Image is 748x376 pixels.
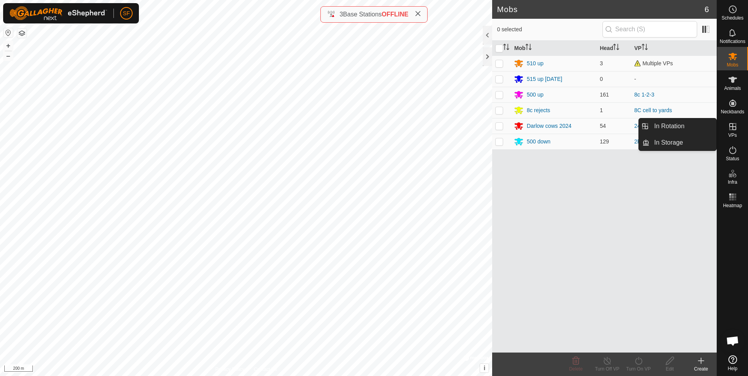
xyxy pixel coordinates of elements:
div: Edit [654,365,685,372]
p-sorticon: Activate to sort [613,45,619,51]
span: 1 [600,107,603,113]
td: - [631,71,717,87]
a: Help [717,352,748,374]
span: Heatmap [723,203,742,208]
span: Base Stations [343,11,382,18]
th: Mob [511,41,597,56]
div: 515 up [DATE] [527,75,562,83]
li: In Rotation [639,118,716,134]
div: 500 down [527,138,550,146]
a: Contact Us [254,366,277,373]
span: Neckbands [721,109,744,114]
p-sorticon: Activate to sort [503,45,509,51]
span: Schedules [721,16,743,20]
div: 500 up [527,91,543,99]
div: Turn On VP [623,365,654,372]
div: Open chat [721,329,744,353]
p-sorticon: Activate to sort [642,45,648,51]
a: 2F-3-4 [634,138,650,145]
button: Map Layers [17,29,27,38]
a: In Storage [649,135,716,150]
span: 161 [600,91,609,98]
span: 6 [705,4,709,15]
h2: Mobs [497,5,704,14]
div: Create [685,365,717,372]
a: Privacy Policy [215,366,245,373]
p-sorticon: Activate to sort [525,45,532,51]
span: 0 [600,76,603,82]
li: In Storage [639,135,716,150]
button: + [4,41,13,50]
span: OFFLINE [382,11,408,18]
span: 3 [600,60,603,66]
span: Infra [728,180,737,184]
a: In Rotation [649,118,716,134]
span: VPs [728,133,737,138]
span: 54 [600,123,606,129]
span: Notifications [720,39,745,44]
th: Head [597,41,631,56]
span: Animals [724,86,741,91]
span: SF [123,9,130,18]
span: 0 selected [497,25,602,34]
span: 129 [600,138,609,145]
a: 8c 1-2-3 [634,91,654,98]
span: Multiple VPs [634,60,673,66]
button: i [480,364,489,372]
th: VP [631,41,717,56]
span: Help [728,366,737,371]
button: Reset Map [4,28,13,38]
input: Search (S) [602,21,697,38]
span: Delete [569,366,583,372]
div: 510 up [527,59,543,68]
span: In Rotation [654,122,684,131]
div: Darlow cows 2024 [527,122,571,130]
img: Gallagher Logo [9,6,107,20]
button: – [4,51,13,61]
a: 8C cell to yards [634,107,672,113]
span: Status [726,156,739,161]
div: 8c rejects [527,106,550,115]
span: i [484,365,485,371]
span: Mobs [727,63,738,67]
div: Turn Off VP [592,365,623,372]
span: In Storage [654,138,683,147]
a: 246E-V3 [634,123,655,129]
span: 3 [340,11,343,18]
